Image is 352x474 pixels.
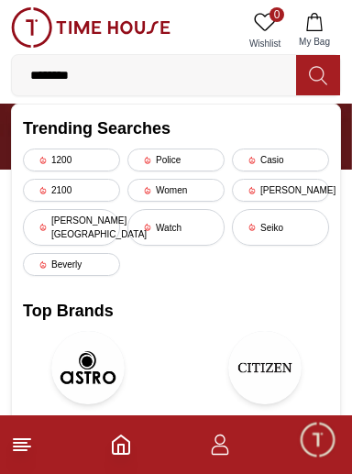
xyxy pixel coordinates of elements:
div: [PERSON_NAME] [232,179,329,202]
div: [PERSON_NAME][GEOGRAPHIC_DATA] [23,209,120,246]
a: 0Wishlist [242,7,288,54]
img: ... [11,7,170,48]
h2: Top Brands [23,298,329,324]
div: Seiko [232,209,329,246]
span: CITIZEN [240,412,290,430]
span: My Bag [291,35,337,49]
div: Beverly [23,253,120,276]
button: My Bag [288,7,341,54]
a: AstroAstro [23,331,154,430]
div: 1200 [23,149,120,171]
div: 2100 [23,179,120,202]
div: Women [127,179,225,202]
div: Chat Widget [298,420,338,460]
span: Astro [73,412,104,430]
div: Watch [127,209,225,246]
a: Home [110,434,132,456]
h2: Trending Searches [23,116,329,141]
img: CITIZEN [228,331,302,404]
div: Casio [232,149,329,171]
img: Astro [51,331,125,404]
a: CITIZENCITIZEN [200,331,331,430]
span: Wishlist [242,37,288,50]
span: 0 [269,7,284,22]
div: Police [127,149,225,171]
